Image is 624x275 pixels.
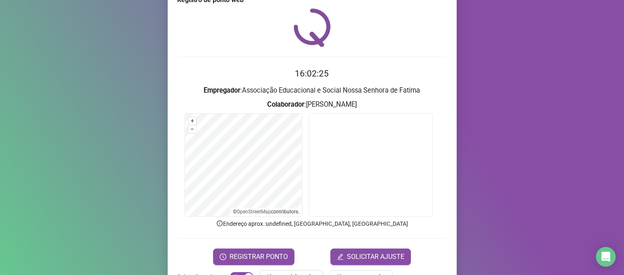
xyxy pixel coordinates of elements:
[230,252,288,262] span: REGISTRAR PONTO
[596,247,616,267] div: Open Intercom Messenger
[347,252,404,262] span: SOLICITAR AJUSTE
[178,219,447,228] p: Endereço aprox. : undefined, [GEOGRAPHIC_DATA], [GEOGRAPHIC_DATA]
[267,100,304,108] strong: Colaborador
[216,220,223,227] span: info-circle
[188,117,196,125] button: +
[220,253,226,260] span: clock-circle
[337,253,344,260] span: edit
[188,125,196,133] button: –
[178,99,447,110] h3: : [PERSON_NAME]
[178,85,447,96] h3: : Associação Educacional e Social Nossa Senhora de Fatima
[233,209,299,215] li: © contributors.
[295,69,329,79] time: 16:02:25
[204,86,241,94] strong: Empregador
[237,209,271,215] a: OpenStreetMap
[294,8,331,47] img: QRPoint
[213,249,294,265] button: REGISTRAR PONTO
[330,249,411,265] button: editSOLICITAR AJUSTE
